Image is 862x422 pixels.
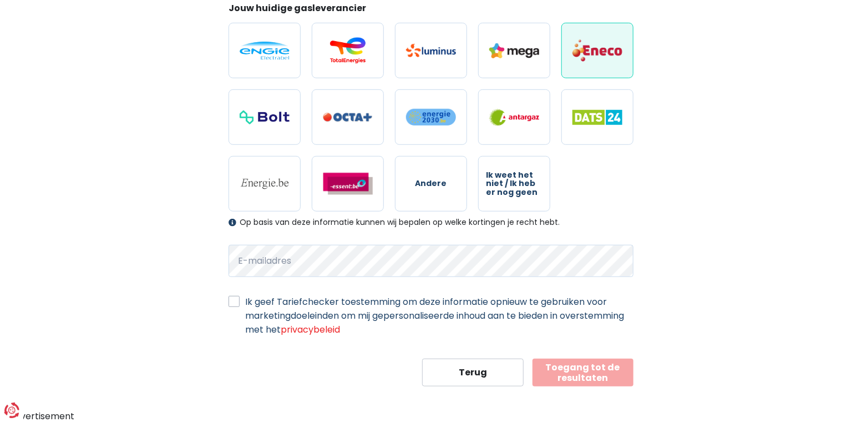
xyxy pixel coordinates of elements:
[415,179,447,188] span: Andere
[323,37,373,64] img: Total Energies / Lampiris
[323,173,373,195] img: Essent
[486,171,542,197] span: Ik weet het niet / Ik heb er nog geen
[229,2,633,19] legend: Jouw huidige gasleverancier
[406,108,456,126] img: Energie2030
[533,359,634,386] button: Toegang tot de resultaten
[240,42,290,60] img: Engie / Electrabel
[323,113,373,122] img: Octa+
[240,110,290,124] img: Bolt
[572,110,622,125] img: Dats 24
[229,218,633,227] div: Op basis van deze informatie kunnen wij bepalen op welke kortingen je recht hebt.
[572,39,622,62] img: Eneco
[489,109,539,126] img: Antargaz
[281,323,340,336] a: privacybeleid
[240,178,290,190] img: Energie.be
[245,295,633,336] label: Ik geef Tariefchecker toestemming om deze informatie opnieuw te gebruiken voor marketingdoeleinde...
[406,44,456,57] img: Luminus
[422,359,524,386] button: Terug
[489,43,539,58] img: Mega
